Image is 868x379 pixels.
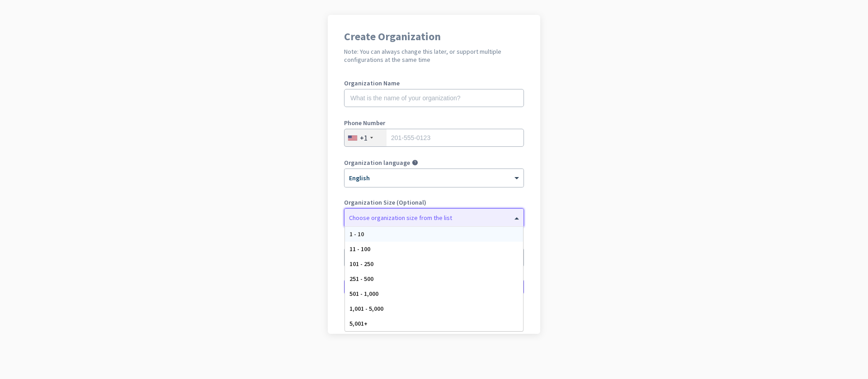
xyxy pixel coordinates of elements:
button: Create Organization [344,279,524,295]
label: Organization Size (Optional) [344,199,524,206]
span: 5,001+ [349,319,368,328]
input: What is the name of your organization? [344,89,524,107]
label: Organization language [344,159,410,166]
div: Options List [345,227,523,331]
div: Go back [344,311,524,318]
span: 501 - 1,000 [349,290,378,298]
label: Organization Name [344,80,524,86]
label: Phone Number [344,120,524,126]
span: 251 - 500 [349,275,373,283]
label: Organization Time Zone [344,239,524,245]
span: 1,001 - 5,000 [349,304,383,313]
span: 101 - 250 [349,260,373,268]
span: 11 - 100 [349,245,370,253]
h2: Note: You can always change this later, or support multiple configurations at the same time [344,47,524,64]
input: 201-555-0123 [344,129,524,147]
h1: Create Organization [344,31,524,42]
div: +1 [360,133,368,142]
span: 1 - 10 [349,230,364,238]
i: help [412,159,418,166]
